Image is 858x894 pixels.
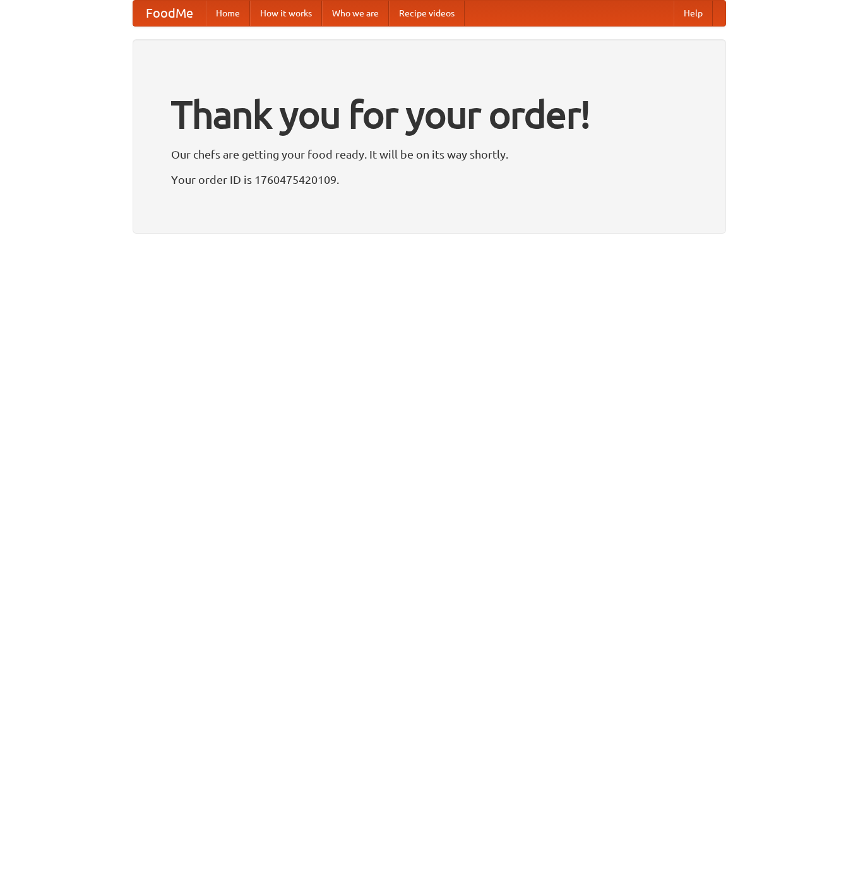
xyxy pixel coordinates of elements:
p: Our chefs are getting your food ready. It will be on its way shortly. [171,145,688,164]
h1: Thank you for your order! [171,84,688,145]
a: Who we are [322,1,389,26]
a: Recipe videos [389,1,465,26]
a: FoodMe [133,1,206,26]
a: Help [674,1,713,26]
a: How it works [250,1,322,26]
a: Home [206,1,250,26]
p: Your order ID is 1760475420109. [171,170,688,189]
